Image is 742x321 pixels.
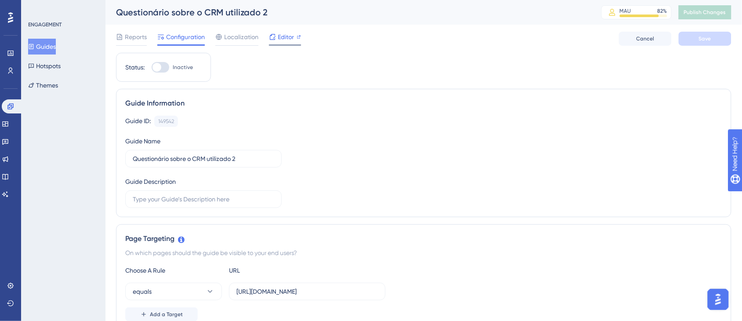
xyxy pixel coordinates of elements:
span: Save [699,35,711,42]
span: Reports [125,32,147,42]
button: equals [125,283,222,300]
button: Save [679,32,731,46]
div: 149542 [158,118,174,125]
span: Editor [278,32,294,42]
button: Cancel [619,32,672,46]
input: Type your Guide’s Description here [133,194,274,204]
span: Need Help? [21,2,55,13]
span: Configuration [166,32,205,42]
button: Publish Changes [679,5,731,19]
iframe: UserGuiding AI Assistant Launcher [705,286,731,313]
span: Cancel [637,35,655,42]
span: equals [133,286,152,297]
span: Publish Changes [684,9,726,16]
div: Guide Description [125,176,176,187]
span: Inactive [173,64,193,71]
span: Add a Target [150,311,183,318]
div: MAU [620,7,631,15]
div: Page Targeting [125,233,722,244]
div: Guide ID: [125,116,151,127]
div: 82 % [658,7,667,15]
button: Themes [28,77,58,93]
div: Guide Name [125,136,160,146]
div: Status: [125,62,145,73]
div: Questionário sobre o CRM utilizado 2 [116,6,579,18]
div: Guide Information [125,98,722,109]
button: Hotspots [28,58,61,74]
button: Guides [28,39,56,55]
input: yourwebsite.com/path [236,287,378,296]
span: Localization [224,32,258,42]
div: On which pages should the guide be visible to your end users? [125,248,722,258]
div: ENGAGEMENT [28,21,62,28]
div: Choose A Rule [125,265,222,276]
div: URL [229,265,326,276]
input: Type your Guide’s Name here [133,154,274,164]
